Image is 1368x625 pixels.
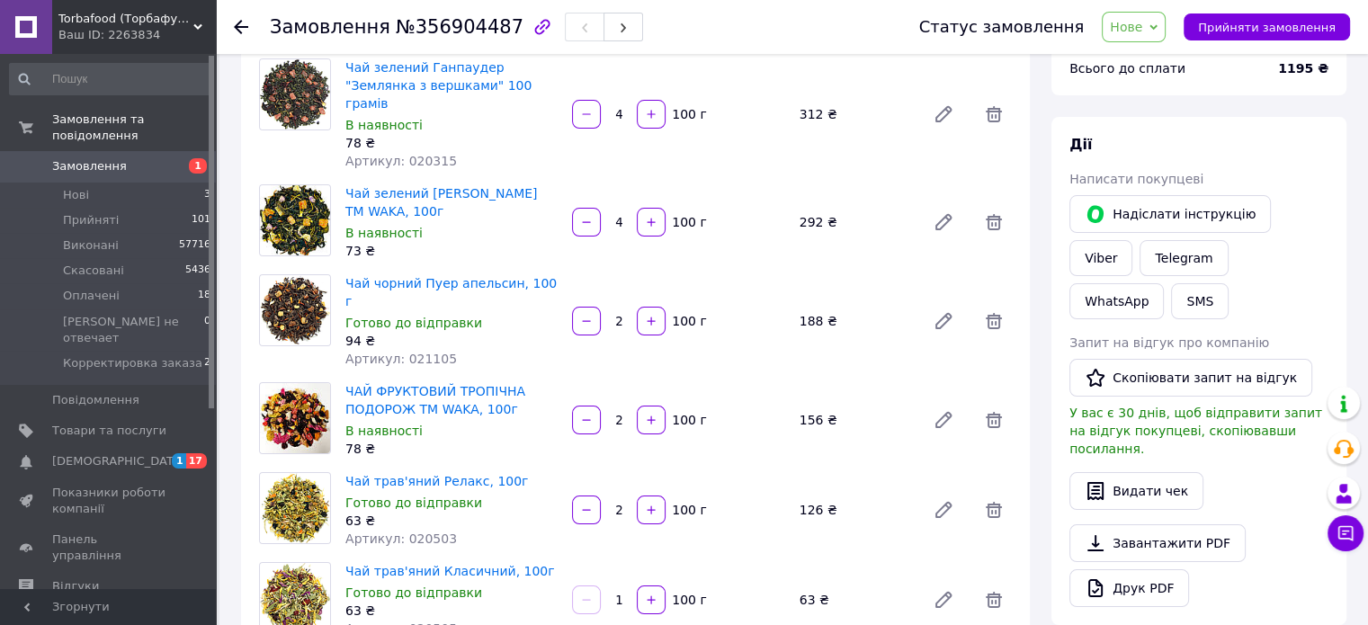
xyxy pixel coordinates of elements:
[925,402,961,438] a: Редагувати
[52,453,185,469] span: [DEMOGRAPHIC_DATA]
[345,474,528,488] a: Чай трав'яний Релакс, 100г
[185,263,210,279] span: 5436
[792,587,918,612] div: 63 ₴
[976,492,1012,528] span: Видалити
[345,118,423,132] span: В наявності
[1069,61,1185,76] span: Всього до сплати
[976,303,1012,339] span: Видалити
[1069,136,1092,153] span: Дії
[1198,21,1336,34] span: Прийняти замовлення
[925,303,961,339] a: Редагувати
[204,187,210,203] span: 3
[52,112,216,144] span: Замовлення та повідомлення
[345,134,558,152] div: 78 ₴
[667,105,708,123] div: 100 г
[63,314,204,346] span: [PERSON_NAME] не отвечает
[189,158,207,174] span: 1
[52,392,139,408] span: Повідомлення
[186,453,207,469] span: 17
[58,27,216,43] div: Ваш ID: 2263834
[1069,359,1312,397] button: Скопіювати запит на відгук
[667,411,708,429] div: 100 г
[345,564,555,578] a: Чай трав'яний Класичний, 100г
[172,453,186,469] span: 1
[345,154,457,168] span: Артикул: 020315
[667,213,708,231] div: 100 г
[345,585,482,600] span: Готово до відправки
[345,60,532,111] a: Чай зелений Ганпаудер "Землянка з вершками" 100 грамів
[976,96,1012,132] span: Видалити
[345,226,423,240] span: В наявності
[63,288,120,304] span: Оплачені
[52,531,166,564] span: Панель управління
[260,275,330,345] img: Чай чорний Пуер апельсин, 100 г
[204,355,210,371] span: 2
[976,582,1012,618] span: Видалити
[234,18,248,36] div: Повернутися назад
[1069,172,1203,186] span: Написати покупцеві
[667,312,708,330] div: 100 г
[1184,13,1350,40] button: Прийняти замовлення
[1069,472,1203,510] button: Видати чек
[792,407,918,433] div: 156 ₴
[792,308,918,334] div: 188 ₴
[925,96,961,132] a: Редагувати
[9,63,212,95] input: Пошук
[260,185,330,255] img: Чай зелений Ананас Папайя TM WAKA, 100г
[792,497,918,522] div: 126 ₴
[1069,240,1132,276] a: Viber
[52,578,99,594] span: Відгуки
[345,602,558,620] div: 63 ₴
[345,242,558,260] div: 73 ₴
[667,501,708,519] div: 100 г
[1278,61,1328,76] b: 1195 ₴
[1171,283,1229,319] button: SMS
[270,16,390,38] span: Замовлення
[345,440,558,458] div: 78 ₴
[1140,240,1228,276] a: Telegram
[1069,195,1271,233] button: Надіслати інструкцію
[1069,524,1246,562] a: Завантажити PDF
[1069,283,1164,319] a: WhatsApp
[63,355,202,371] span: Корректировка заказа
[345,276,557,308] a: Чай чорний Пуер апельсин, 100 г
[345,332,558,350] div: 94 ₴
[925,204,961,240] a: Редагувати
[925,582,961,618] a: Редагувати
[63,212,119,228] span: Прийняті
[1069,569,1189,607] a: Друк PDF
[345,512,558,530] div: 63 ₴
[792,210,918,235] div: 292 ₴
[976,204,1012,240] span: Видалити
[976,402,1012,438] span: Видалити
[925,492,961,528] a: Редагувати
[52,423,166,439] span: Товари та послуги
[260,383,330,453] img: ЧАЙ ФРУКТОВИЙ ТРОПІЧНА ПОДОРОЖ ТМ WAKA, 100г
[345,316,482,330] span: Готово до відправки
[345,186,537,219] a: Чай зелений [PERSON_NAME] TM WAKA, 100г
[198,288,210,304] span: 18
[1328,515,1364,551] button: Чат з покупцем
[58,11,193,27] span: Torbafood (Торбафуд, чай, кава)
[1069,406,1322,456] span: У вас є 30 днів, щоб відправити запит на відгук покупцеві, скопіювавши посилання.
[1069,335,1269,350] span: Запит на відгук про компанію
[1110,20,1142,34] span: Нове
[52,158,127,174] span: Замовлення
[192,212,210,228] span: 101
[667,591,708,609] div: 100 г
[63,263,124,279] span: Скасовані
[345,352,457,366] span: Артикул: 021105
[179,237,210,254] span: 57716
[919,18,1085,36] div: Статус замовлення
[345,531,457,546] span: Артикул: 020503
[63,237,119,254] span: Виконані
[345,496,482,510] span: Готово до відправки
[52,485,166,517] span: Показники роботи компанії
[260,59,330,129] img: Чай зелений Ганпаудер "Землянка з вершками" 100 грамів
[345,424,423,438] span: В наявності
[63,187,89,203] span: Нові
[345,384,525,416] a: ЧАЙ ФРУКТОВИЙ ТРОПІЧНА ПОДОРОЖ ТМ WAKA, 100г
[260,473,330,543] img: Чай трав'яний Релакс, 100г
[204,314,210,346] span: 0
[396,16,523,38] span: №356904487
